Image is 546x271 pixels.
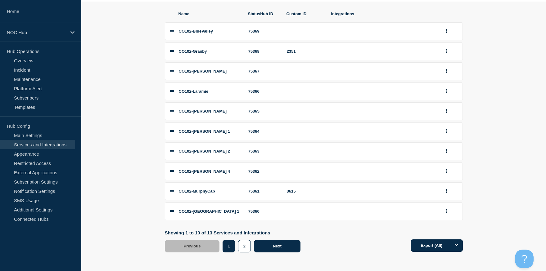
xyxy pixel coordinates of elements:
p: Showing 1 to 10 of 13 Services and Integrations [165,230,304,235]
span: Previous [184,244,201,248]
div: 75367 [248,69,279,73]
div: 75360 [248,209,279,214]
span: Name [178,11,241,16]
span: CO102-[PERSON_NAME] [179,109,227,113]
span: Integrations [331,11,435,16]
span: CO102-[GEOGRAPHIC_DATA] 1 [179,209,239,214]
div: 75361 [248,189,279,193]
span: CO102-[PERSON_NAME] 2 [179,149,230,153]
button: group actions [443,127,450,136]
div: 2351 [287,49,324,54]
div: 3615 [287,189,324,193]
span: CO102-BlueValley [179,29,213,33]
p: NOC Hub [7,30,66,35]
span: Next [273,244,282,248]
button: Export (All) [411,239,463,252]
button: Previous [165,240,220,252]
button: group actions [443,186,450,196]
button: group actions [443,106,450,116]
button: group actions [443,207,450,216]
span: CO102-[PERSON_NAME] 4 [179,169,230,174]
button: Options [450,239,463,252]
button: 2 [238,240,251,252]
button: group actions [443,87,450,96]
span: CO102-[PERSON_NAME] [179,69,227,73]
div: 75364 [248,129,279,134]
button: Next [254,240,300,252]
button: group actions [443,146,450,156]
span: CO102-[PERSON_NAME] 1 [179,129,230,134]
div: 75369 [248,29,279,33]
div: 75366 [248,89,279,94]
span: CO102-Laramie [179,89,208,94]
span: CO102-Granby [179,49,207,54]
button: group actions [443,47,450,56]
iframe: Help Scout Beacon - Open [515,250,534,268]
span: CO102-MurphyCab [179,189,215,193]
div: 75368 [248,49,279,54]
div: 75362 [248,169,279,174]
div: 75363 [248,149,279,153]
button: group actions [443,66,450,76]
button: group actions [443,167,450,176]
span: Custom ID [287,11,324,16]
span: StatusHub ID [248,11,279,16]
div: 75365 [248,109,279,113]
button: group actions [443,26,450,36]
button: 1 [223,240,235,252]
